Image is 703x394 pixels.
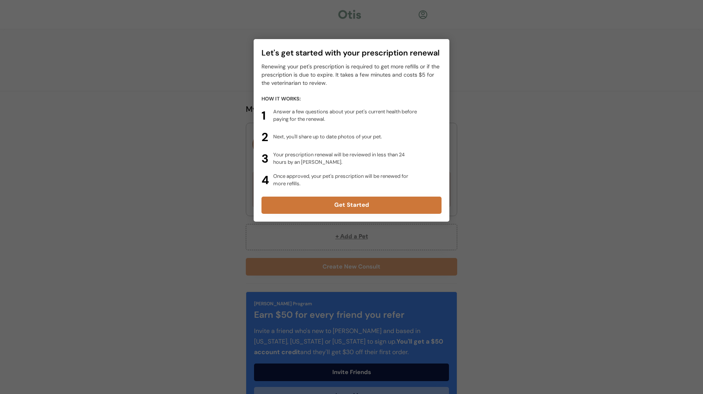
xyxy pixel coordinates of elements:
[261,63,442,87] div: Renewing your pet's prescription is required to get more refills or if the prescription is due to...
[273,172,417,188] div: Once approved, your pet's prescription will be renewed for more refills.
[273,108,417,123] div: Answer a few questions about your pet's current health before paying for the renewal.
[261,197,442,214] button: Get Started
[273,133,382,141] div: Next, you'll share up to date photos of your pet.
[261,95,301,103] div: HOW IT WORKS:
[261,128,269,146] div: 2
[261,171,269,189] div: 4
[261,47,442,59] div: Let's get started with your prescription renewal
[261,150,269,167] div: 3
[273,151,417,166] div: Your prescription renewal will be reviewed in less than 24 hours by an [PERSON_NAME].
[261,107,269,124] div: 1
